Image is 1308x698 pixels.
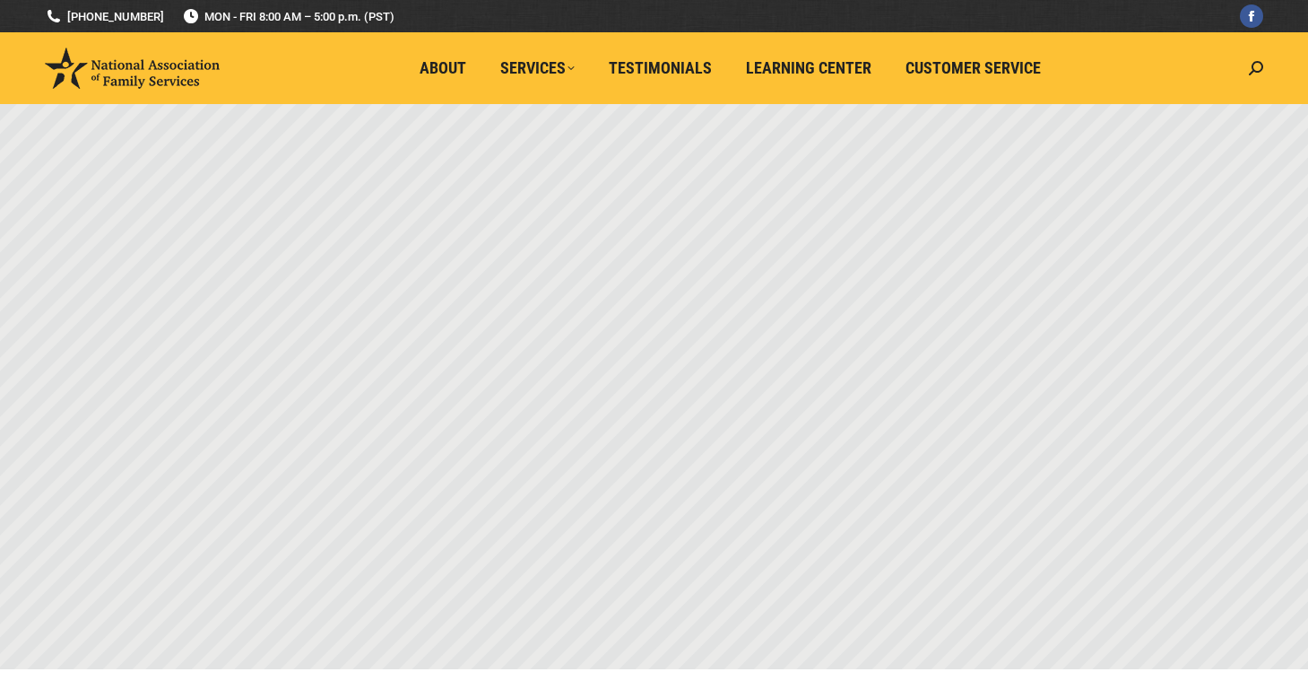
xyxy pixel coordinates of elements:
span: About [420,58,466,78]
a: Testimonials [596,51,724,85]
a: Facebook page opens in new window [1240,4,1263,28]
span: Learning Center [746,58,871,78]
span: MON - FRI 8:00 AM – 5:00 p.m. (PST) [182,8,394,25]
a: Customer Service [893,51,1053,85]
span: Customer Service [905,58,1041,78]
img: National Association of Family Services [45,48,220,89]
a: About [407,51,479,85]
a: Learning Center [733,51,884,85]
span: Testimonials [609,58,712,78]
a: [PHONE_NUMBER] [45,8,164,25]
span: Services [500,58,575,78]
